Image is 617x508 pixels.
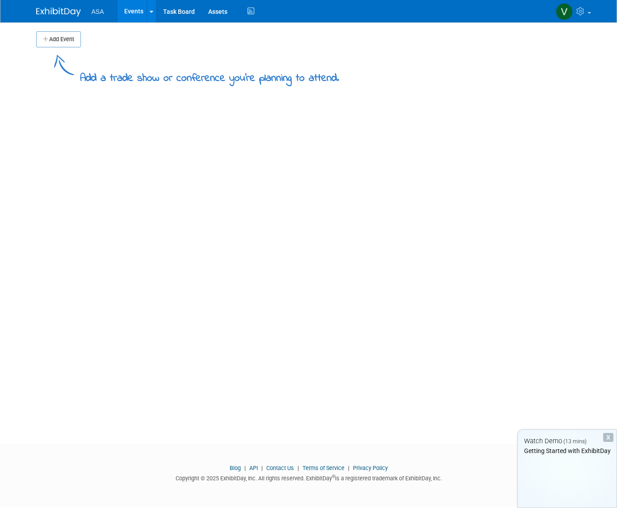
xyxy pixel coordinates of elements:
[556,3,573,20] img: Valerie Mueller
[302,465,344,471] a: Terms of Service
[346,465,352,471] span: |
[249,465,258,471] a: API
[518,437,617,446] div: Watch Demo
[266,465,294,471] a: Contact Us
[230,465,241,471] a: Blog
[563,438,587,445] span: (13 mins)
[603,433,613,442] div: Dismiss
[92,8,104,15] span: ASA
[295,465,301,471] span: |
[242,465,248,471] span: |
[353,465,388,471] a: Privacy Policy
[36,31,81,47] button: Add Event
[80,64,339,86] div: Add a trade show or conference you're planning to attend.
[36,8,81,17] img: ExhibitDay
[518,446,617,455] div: Getting Started with ExhibitDay
[332,474,335,479] sup: ®
[259,465,265,471] span: |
